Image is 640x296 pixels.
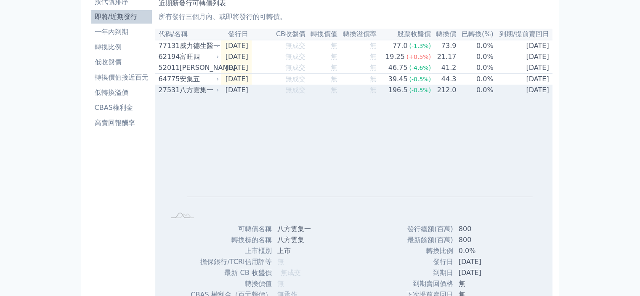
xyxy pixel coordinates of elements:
span: 無 [370,86,377,94]
div: 威力德生醫一 [180,41,218,51]
a: 低收盤價 [91,56,152,69]
a: CBAS權利金 [91,101,152,115]
td: 八方雲集一 [272,224,328,235]
th: 到期/提前賣回日 [494,29,552,40]
g: Chart [179,109,533,209]
th: 轉換價 [431,29,457,40]
div: 77131 [159,41,178,51]
td: 0.0% [457,74,494,85]
li: CBAS權利金 [91,103,152,113]
td: 到期賣回價格 [399,278,454,289]
a: 轉換價值接近百元 [91,71,152,84]
div: [PERSON_NAME] [180,63,218,73]
td: 41.2 [431,62,457,74]
td: 21.17 [431,51,457,62]
th: 已轉換(%) [457,29,494,40]
td: 發行日 [399,256,454,267]
span: (+0.5%) [406,53,431,60]
p: 所有發行三個月內、或即將發行的可轉債。 [159,12,549,22]
span: 無成交 [285,42,305,50]
td: 0.0% [457,85,494,96]
span: 無 [331,64,337,72]
span: (-0.5%) [409,87,431,93]
span: 無成交 [285,53,305,61]
td: [DATE] [221,51,252,62]
span: 無 [370,75,377,83]
td: 73.9 [431,40,457,51]
div: 64775 [159,74,178,84]
td: 800 [454,235,517,245]
span: 無成交 [285,86,305,94]
div: 62194 [159,52,178,62]
td: [DATE] [221,40,252,51]
td: 0.0% [457,40,494,51]
td: [DATE] [221,62,252,74]
div: 富旺四 [180,52,218,62]
li: 低轉換溢價 [91,88,152,98]
td: 44.3 [431,74,457,85]
td: 0.0% [454,245,517,256]
td: [DATE] [494,51,552,62]
span: 無 [370,53,377,61]
th: CB收盤價 [252,29,306,40]
span: 無 [277,258,284,266]
div: 八方雲集一 [180,85,218,95]
li: 低收盤價 [91,57,152,67]
a: 一年內到期 [91,25,152,39]
span: (-4.6%) [409,64,431,71]
td: 0.0% [457,51,494,62]
td: 無 [454,278,517,289]
a: 即將/近期發行 [91,10,152,24]
span: 無 [370,64,377,72]
li: 一年內到期 [91,27,152,37]
li: 高賣回報酬率 [91,118,152,128]
span: 無 [331,42,337,50]
span: 無 [331,53,337,61]
li: 即將/近期發行 [91,12,152,22]
div: 46.75 [387,63,409,73]
a: 轉換比例 [91,40,152,54]
span: 無成交 [285,64,305,72]
a: 低轉換溢價 [91,86,152,99]
li: 轉換價值接近百元 [91,72,152,83]
div: 安集五 [180,74,218,84]
div: 196.5 [387,85,409,95]
th: 發行日 [221,29,252,40]
td: 轉換價值 [190,278,272,289]
th: 轉換溢價率 [338,29,377,40]
span: 無成交 [281,269,301,277]
td: 800 [454,224,517,235]
span: 無 [331,86,337,94]
td: [DATE] [454,267,517,278]
td: [DATE] [494,62,552,74]
div: 52011 [159,63,178,73]
td: 最新餘額(百萬) [399,235,454,245]
li: 轉換比例 [91,42,152,52]
td: 轉換標的名稱 [190,235,272,245]
div: 19.25 [384,52,406,62]
th: 轉換價值 [306,29,338,40]
div: 77.0 [391,41,409,51]
td: 上市 [272,245,328,256]
span: 無 [331,75,337,83]
td: 可轉債名稱 [190,224,272,235]
td: [DATE] [221,85,252,96]
td: [DATE] [454,256,517,267]
div: 27531 [159,85,178,95]
span: 無 [370,42,377,50]
span: 無成交 [285,75,305,83]
td: 轉換比例 [399,245,454,256]
span: (-1.3%) [409,43,431,49]
td: 擔保銀行/TCRI信用評等 [190,256,272,267]
td: [DATE] [494,85,552,96]
td: 最新 CB 收盤價 [190,267,272,278]
td: 上市櫃別 [190,245,272,256]
th: 股票收盤價 [377,29,431,40]
td: 到期日 [399,267,454,278]
div: 39.45 [387,74,409,84]
span: (-0.5%) [409,76,431,83]
td: [DATE] [221,74,252,85]
td: 212.0 [431,85,457,96]
th: 代碼/名稱 [155,29,221,40]
a: 高賣回報酬率 [91,116,152,130]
